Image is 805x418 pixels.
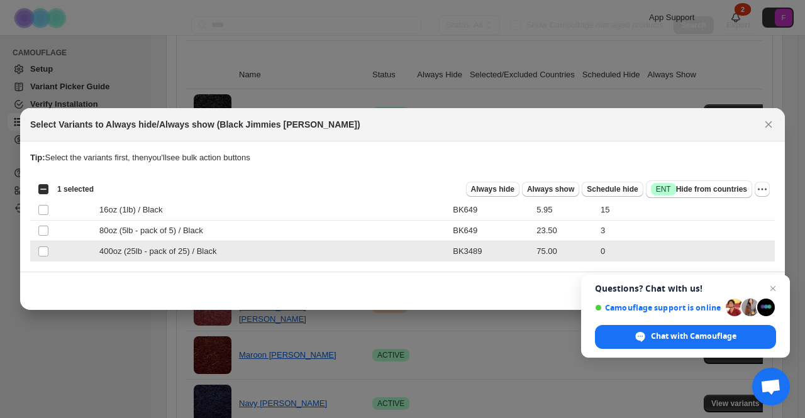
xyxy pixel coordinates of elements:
button: SuccessENTHide from countries [646,180,752,198]
p: Select the variants first, then you'll see bulk action buttons [30,151,775,164]
span: Chat with Camouflage [595,325,776,349]
td: 23.50 [533,221,597,241]
td: 75.00 [533,241,597,262]
span: Always hide [471,184,514,194]
button: Close [760,116,777,133]
span: Chat with Camouflage [651,331,736,342]
button: Schedule hide [582,182,643,197]
span: Always show [527,184,574,194]
span: 1 selected [57,184,94,194]
h2: Select Variants to Always hide/Always show (Black Jimmies [PERSON_NAME]) [30,118,360,131]
strong: Tip: [30,153,45,162]
button: More actions [755,182,770,197]
td: BK649 [449,200,533,221]
span: 16oz (1lb) / Black [99,204,169,216]
span: Questions? Chat with us! [595,283,776,294]
td: BK649 [449,221,533,241]
td: 0 [597,241,775,262]
td: 3 [597,221,775,241]
button: Always hide [466,182,519,197]
td: 5.95 [533,200,597,221]
span: Schedule hide [587,184,638,194]
td: BK3489 [449,241,533,262]
span: Camouflage support is online [595,303,721,312]
a: Open chat [752,368,790,405]
button: Always show [522,182,579,197]
td: 15 [597,200,775,221]
span: ENT [656,184,671,194]
span: 80oz (5lb - pack of 5) / Black [99,224,210,237]
span: 400oz (25lb - pack of 25) / Black [99,245,223,258]
span: Hide from countries [651,183,747,195]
